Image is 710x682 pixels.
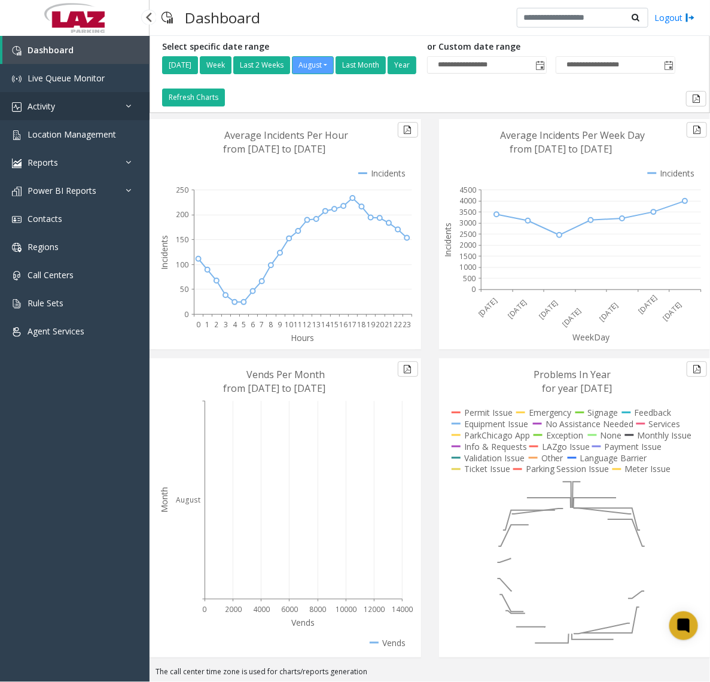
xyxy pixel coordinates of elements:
[200,56,231,74] button: Week
[28,129,116,140] span: Location Management
[398,122,418,138] button: Export to pdf
[253,604,270,614] text: 4000
[398,361,418,377] button: Export to pdf
[269,319,273,330] text: 8
[291,332,315,343] text: Hours
[162,89,225,106] button: Refresh Charts
[12,102,22,112] img: 'icon'
[242,319,246,330] text: 5
[560,306,583,330] text: [DATE]
[394,319,402,330] text: 22
[176,495,200,505] text: August
[12,243,22,252] img: 'icon'
[459,229,476,239] text: 2500
[336,56,386,74] button: Last Month
[463,273,476,284] text: 500
[303,319,312,330] text: 12
[205,319,209,330] text: 1
[459,251,476,261] text: 1500
[224,142,326,156] text: from [DATE] to [DATE]
[534,368,611,381] text: Problems In Year
[533,57,546,74] span: Toggle popup
[28,44,74,56] span: Dashboard
[687,122,707,138] button: Export to pdf
[686,91,706,106] button: Export to pdf
[367,319,375,330] text: 19
[176,209,188,220] text: 200
[159,235,170,270] text: Incidents
[196,319,200,330] text: 0
[159,487,170,513] text: Month
[12,159,22,168] img: 'icon'
[176,260,188,270] text: 100
[292,56,334,74] button: August
[12,327,22,337] img: 'icon'
[388,56,416,74] button: Year
[471,285,476,295] text: 0
[28,72,105,84] span: Live Queue Monitor
[12,130,22,140] img: 'icon'
[278,319,282,330] text: 9
[180,284,188,294] text: 50
[28,325,84,337] span: Agent Services
[224,382,326,395] text: from [DATE] to [DATE]
[176,235,188,245] text: 150
[597,300,620,324] text: [DATE]
[476,296,499,319] text: [DATE]
[500,129,645,142] text: Average Incidents Per Week Day
[233,56,290,74] button: Last 2 Weeks
[505,297,529,321] text: [DATE]
[459,262,476,272] text: 1000
[2,36,150,64] a: Dashboard
[214,319,218,330] text: 2
[28,297,63,309] span: Rule Sets
[12,271,22,281] img: 'icon'
[459,196,476,206] text: 4000
[376,319,384,330] text: 20
[28,157,58,168] span: Reports
[176,185,188,195] text: 250
[260,319,264,330] text: 7
[573,332,611,343] text: WeekDay
[12,46,22,56] img: 'icon'
[28,185,96,196] span: Power BI Reports
[28,213,62,224] span: Contacts
[28,269,74,281] span: Call Centers
[225,604,242,614] text: 2000
[636,293,659,316] text: [DATE]
[247,368,325,381] text: Vends Per Month
[251,319,255,330] text: 6
[336,604,356,614] text: 10000
[459,207,476,217] text: 3500
[162,56,198,74] button: [DATE]
[161,3,173,32] img: pageIcon
[459,185,476,195] text: 4500
[162,42,418,52] h5: Select specific date range
[385,319,393,330] text: 21
[312,319,321,330] text: 13
[510,142,612,156] text: from [DATE] to [DATE]
[685,11,695,24] img: logout
[321,319,330,330] text: 14
[28,101,55,112] span: Activity
[28,241,59,252] span: Regions
[442,223,453,257] text: Incidents
[364,604,385,614] text: 12000
[203,604,207,614] text: 0
[542,382,612,395] text: for year [DATE]
[654,11,695,24] a: Logout
[281,604,298,614] text: 6000
[459,240,476,250] text: 2000
[285,319,293,330] text: 10
[330,319,339,330] text: 15
[292,617,315,628] text: Vends
[179,3,266,32] h3: Dashboard
[427,42,675,52] h5: or Custom date range
[660,300,684,323] text: [DATE]
[348,319,356,330] text: 17
[309,604,326,614] text: 8000
[12,74,22,84] img: 'icon'
[225,129,349,142] text: Average Incidents Per Hour
[12,187,22,196] img: 'icon'
[537,298,560,321] text: [DATE]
